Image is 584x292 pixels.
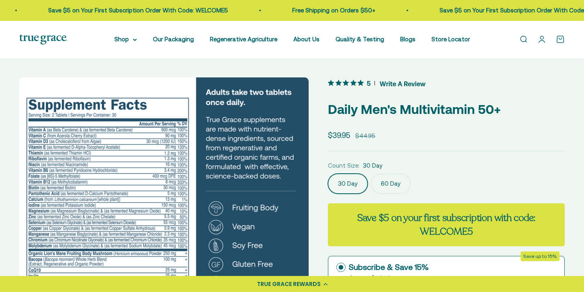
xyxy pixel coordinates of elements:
[328,161,360,170] legend: Count Size:
[153,36,194,43] a: Our Packaging
[293,36,319,43] a: About Us
[431,36,470,43] a: Store Locator
[400,36,415,43] a: Blogs
[257,280,321,288] div: TRUE GRACE REWARDS
[328,77,425,89] button: 5 out 5 stars rating in total 1 reviews. Jump to reviews.
[336,36,384,43] a: Quality & Testing
[210,36,277,43] a: Regenerative Agriculture
[328,129,350,141] sale-price: $39.95
[47,6,227,15] p: Save $5 on Your First Subscription Order With Code: WELCOME5
[357,211,535,238] strong: Save $5 on your first subscription with code: WELCOME5
[328,99,565,120] p: Daily Men's Multivitamin 50+
[114,34,137,44] summary: Shop
[363,161,383,170] span: 30 Day
[380,77,425,89] span: Write A Review
[367,79,370,87] span: 5
[355,131,375,141] compare-at-price: $44.95
[291,7,374,14] a: Free Shipping on Orders $50+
